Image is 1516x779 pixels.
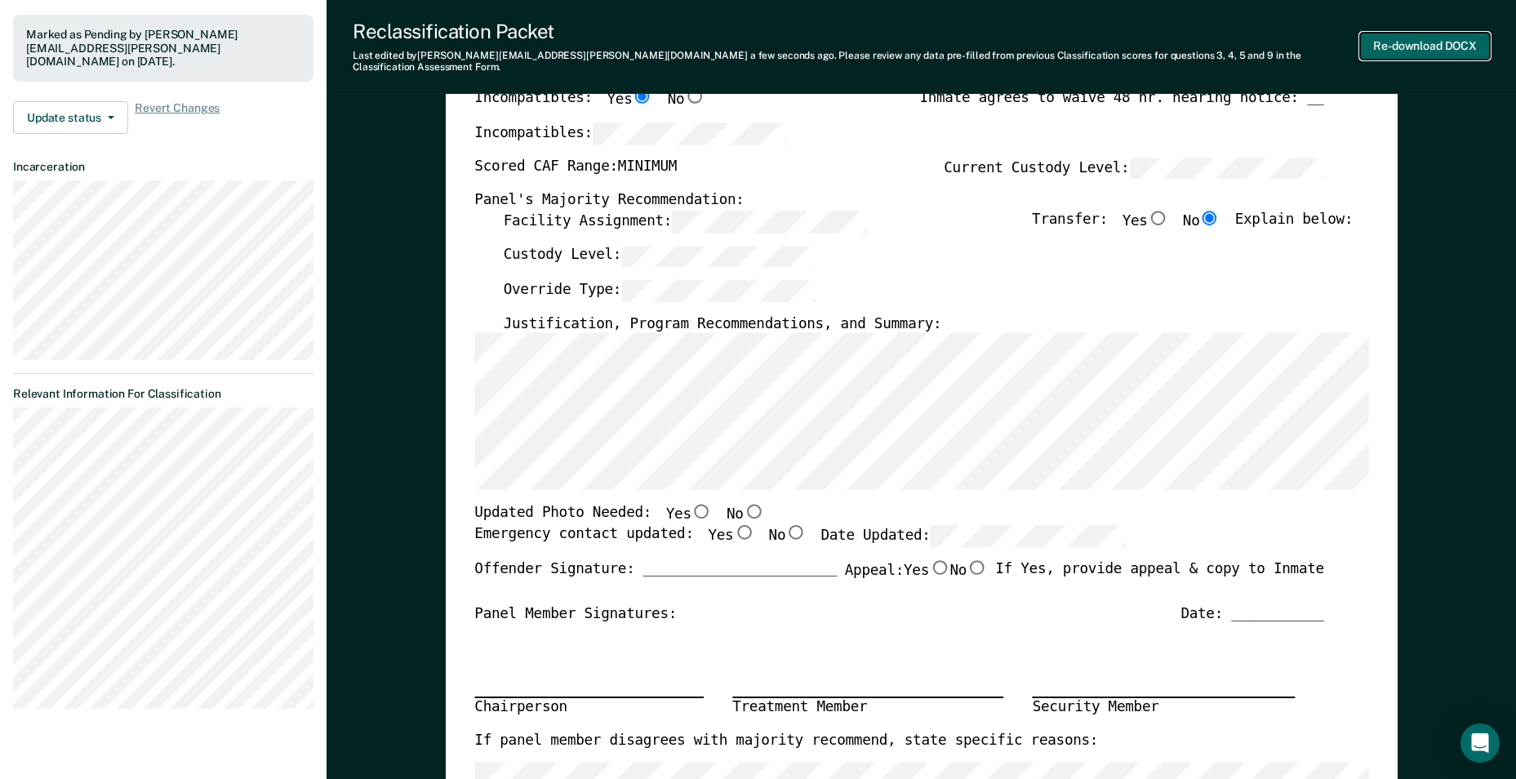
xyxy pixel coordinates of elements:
input: Yes [1147,211,1168,225]
label: Incompatibles: [474,122,787,145]
button: Update status [13,101,128,134]
input: Incompatibles: [593,122,787,145]
div: Updated Photo Needed: [474,505,764,525]
label: Yes [1122,211,1167,233]
label: Yes [708,525,754,547]
label: Justification, Program Recommendations, and Summary: [503,314,941,333]
div: Transfer: Explain below: [1032,211,1353,245]
label: No [727,505,764,525]
div: Open Intercom Messenger [1460,723,1500,763]
label: Appeal: [844,559,987,593]
input: Yes [733,525,754,540]
input: Override Type: [621,279,816,301]
div: Chairperson [474,697,704,717]
div: Panel Member Signatures: [474,605,677,624]
div: Emergency contact updated: [474,525,1125,559]
label: Date Updated: [820,525,1125,547]
input: Yes [632,89,653,104]
span: a few seconds ago [750,50,834,61]
label: Yes [904,559,949,580]
input: Date Updated: [930,525,1124,547]
div: Last edited by [PERSON_NAME][EMAIL_ADDRESS][PERSON_NAME][DOMAIN_NAME] . Please review any data pr... [353,50,1360,73]
div: Reclassification Packet [353,20,1360,43]
input: No [785,525,807,540]
div: Treatment Member [732,697,1003,717]
input: Facility Assignment: [672,211,866,233]
span: Revert Changes [135,101,220,134]
label: No [768,525,806,547]
input: Current Custody Level: [1129,157,1323,179]
label: No [949,559,987,580]
dt: Relevant Information For Classification [13,387,313,401]
input: Yes [929,559,950,574]
input: No [967,559,988,574]
div: Date: ___________ [1180,605,1324,624]
label: No [1183,211,1220,233]
label: No [667,89,705,109]
label: Custody Level: [503,245,816,267]
div: Offender Signature: _______________________ If Yes, provide appeal & copy to Inmate [474,559,1324,605]
label: Yes [665,505,711,525]
label: Facility Assignment: [503,211,866,233]
dt: Incarceration [13,160,313,174]
label: Override Type: [503,279,816,301]
div: Marked as Pending by [PERSON_NAME][EMAIL_ADDRESS][PERSON_NAME][DOMAIN_NAME] on [DATE]. [26,28,300,69]
div: Incompatibles: [474,89,705,122]
input: No [743,505,764,519]
label: Current Custody Level: [944,157,1324,179]
label: Scored CAF Range: MINIMUM [474,157,677,179]
input: No [684,89,705,104]
label: Yes [607,89,652,109]
input: Yes [691,505,712,519]
input: Custody Level: [621,245,816,267]
div: Security Member [1032,697,1295,717]
label: If panel member disagrees with majority recommend, state specific reasons: [474,731,1098,750]
div: Panel's Majority Recommendation: [474,192,1324,211]
button: Re-download DOCX [1360,33,1490,60]
input: No [1199,211,1220,225]
div: Inmate agrees to waive 48 hr. hearing notice: __ [919,89,1323,122]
